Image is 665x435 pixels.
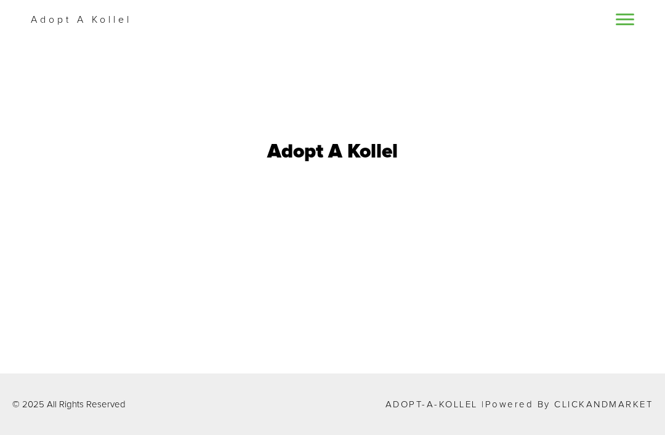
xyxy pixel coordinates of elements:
p: © 2025 All Rights Reserved [12,400,126,409]
span: Powered by [485,400,550,409]
p: Adopt-a-Kollel | [385,400,653,409]
h1: Adopt A Kollel [267,142,398,162]
p: Adopt A Kollel [31,12,132,27]
a: ClickandMarket [554,400,653,409]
